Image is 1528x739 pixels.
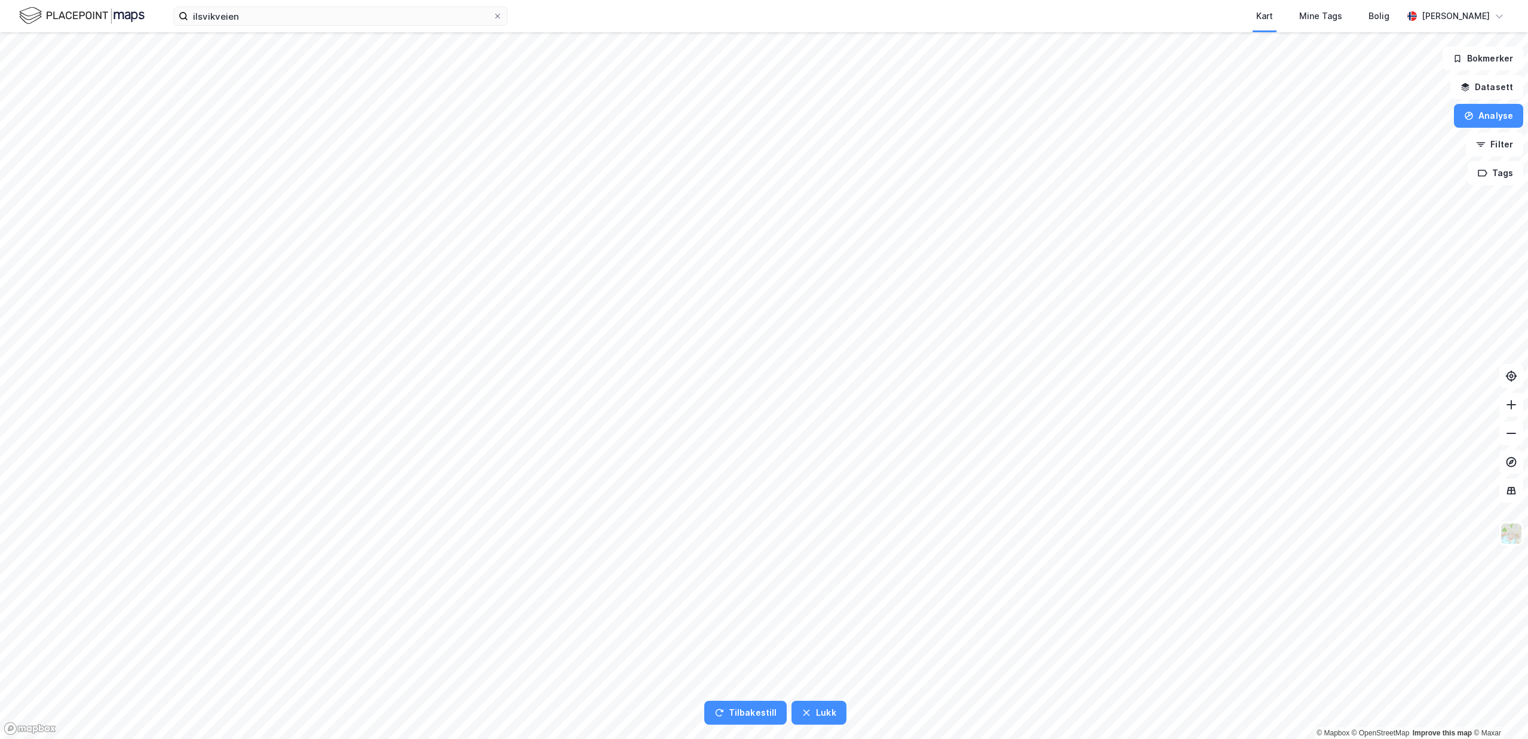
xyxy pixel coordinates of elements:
iframe: Chat Widget [1468,682,1528,739]
input: Søk på adresse, matrikkel, gårdeiere, leietakere eller personer [188,7,493,25]
div: [PERSON_NAME] [1422,9,1490,23]
button: Tilbakestill [704,701,787,725]
div: Kontrollprogram for chat [1468,682,1528,739]
button: Filter [1466,133,1523,156]
div: Kart [1256,9,1273,23]
button: Bokmerker [1443,47,1523,70]
button: Tags [1468,161,1523,185]
div: Mine Tags [1299,9,1342,23]
div: Bolig [1369,9,1389,23]
a: Mapbox homepage [4,722,56,735]
a: Improve this map [1413,729,1472,737]
img: Z [1500,522,1523,545]
button: Lukk [791,701,846,725]
img: logo.f888ab2527a4732fd821a326f86c7f29.svg [19,5,145,26]
a: OpenStreetMap [1352,729,1410,737]
button: Analyse [1454,104,1523,128]
a: Mapbox [1317,729,1349,737]
button: Datasett [1450,75,1523,99]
